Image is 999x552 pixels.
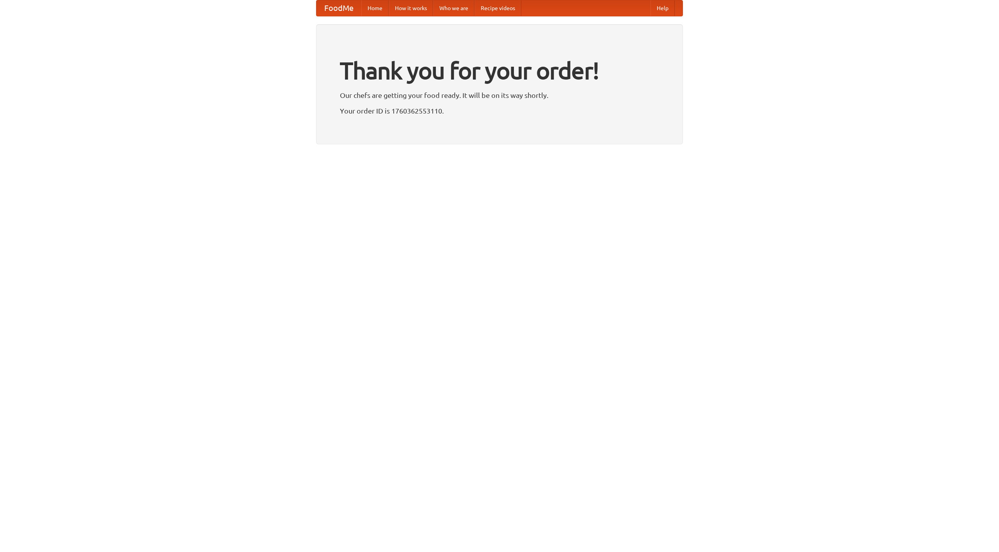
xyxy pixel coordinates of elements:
a: Who we are [433,0,475,16]
a: Home [361,0,389,16]
a: FoodMe [316,0,361,16]
p: Our chefs are getting your food ready. It will be on its way shortly. [340,89,659,101]
a: Help [651,0,675,16]
p: Your order ID is 1760362553110. [340,105,659,117]
a: Recipe videos [475,0,521,16]
h1: Thank you for your order! [340,52,659,89]
a: How it works [389,0,433,16]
